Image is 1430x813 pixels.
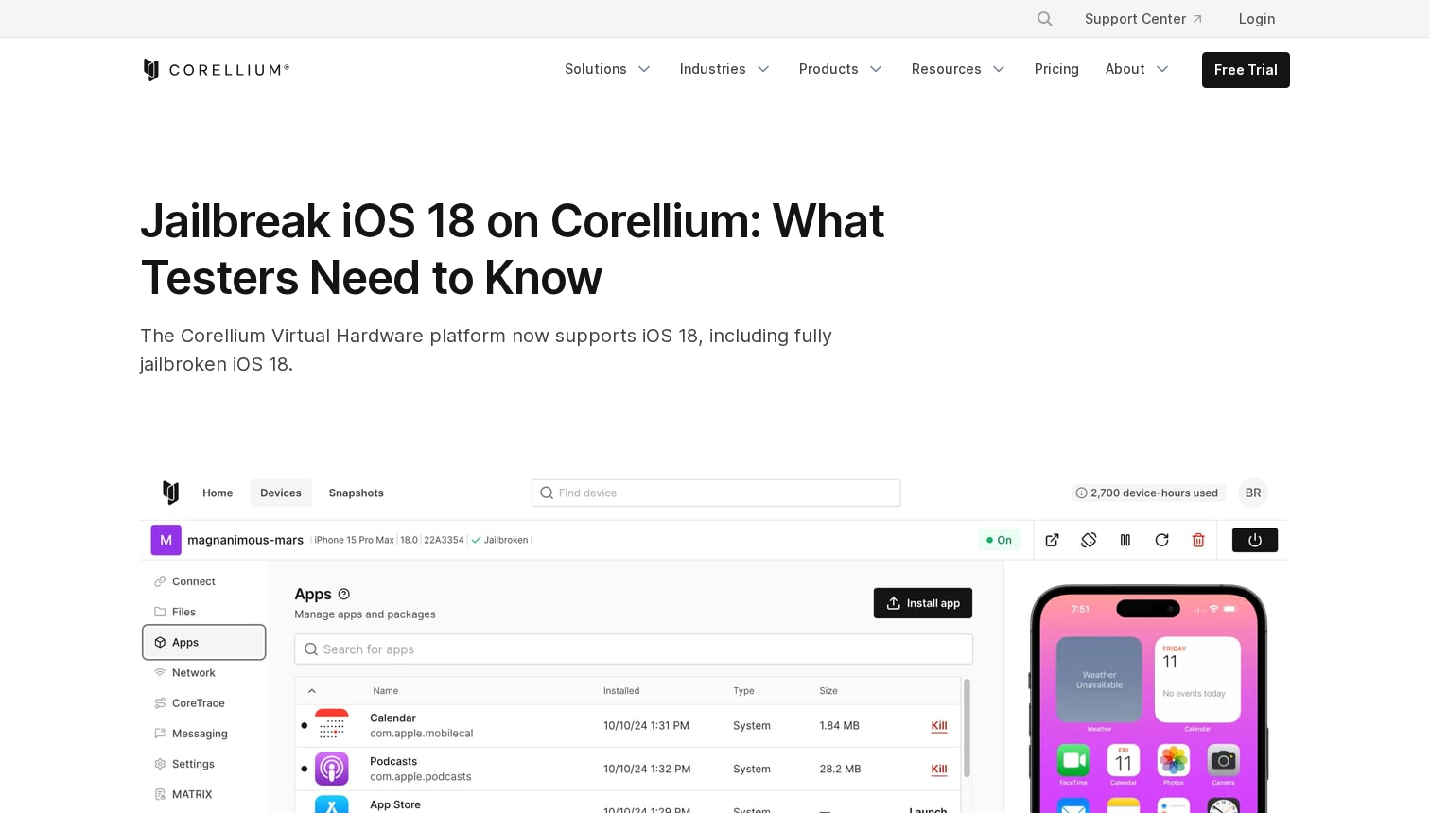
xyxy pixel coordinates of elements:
[669,52,784,86] a: Industries
[900,52,1020,86] a: Resources
[1224,2,1290,36] a: Login
[140,193,884,305] span: Jailbreak iOS 18 on Corellium: What Testers Need to Know
[1094,52,1183,86] a: About
[1070,2,1216,36] a: Support Center
[788,52,897,86] a: Products
[1203,53,1289,87] a: Free Trial
[1028,2,1062,36] button: Search
[553,52,1290,88] div: Navigation Menu
[553,52,665,86] a: Solutions
[140,324,832,375] span: The Corellium Virtual Hardware platform now supports iOS 18, including fully jailbroken iOS 18.
[1023,52,1090,86] a: Pricing
[1013,2,1290,36] div: Navigation Menu
[140,59,290,81] a: Corellium Home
